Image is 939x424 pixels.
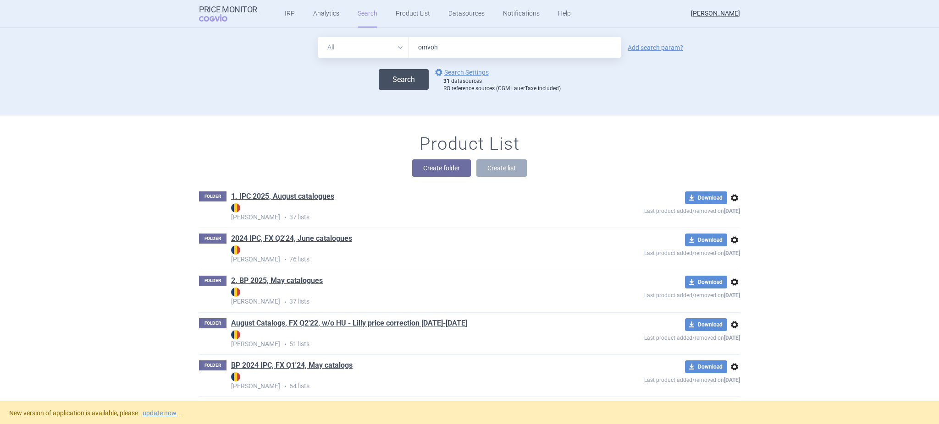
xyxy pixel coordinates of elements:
[231,288,240,297] img: RO
[280,255,289,264] i: •
[231,276,323,286] a: 2. BP 2025, May catalogues
[578,204,740,216] p: Last product added/removed on
[578,373,740,385] p: Last product added/removed on
[231,245,240,255] img: RO
[231,203,578,222] p: 37 lists
[433,67,489,78] a: Search Settings
[685,191,727,204] button: Download
[420,134,519,155] h1: Product List
[578,331,740,342] p: Last product added/removed on
[231,330,240,339] img: RO
[231,372,578,390] strong: [PERSON_NAME]
[578,246,740,258] p: Last product added/removed on
[231,372,240,381] img: RO
[231,288,578,305] strong: [PERSON_NAME]
[476,159,527,177] button: Create list
[724,335,740,341] strong: [DATE]
[231,330,578,349] p: 51 lists
[199,191,226,201] p: FOLDER
[280,298,289,307] i: •
[231,234,352,244] a: 2024 IPC, FX Q2'24, June catalogues
[231,318,467,328] a: August Catalogs, FX Q2'22, w/o HU - Lilly price correction [DATE]-[DATE]
[280,340,289,349] i: •
[443,78,450,84] strong: 31
[685,276,727,288] button: Download
[231,330,578,348] strong: [PERSON_NAME]
[231,203,578,221] strong: [PERSON_NAME]
[199,360,226,370] p: FOLDER
[231,288,578,306] p: 37 lists
[9,409,183,417] span: New version of application is available, please .
[143,410,177,416] a: update now
[231,245,578,263] strong: [PERSON_NAME]
[199,5,257,22] a: Price MonitorCOGVIO
[724,292,740,299] strong: [DATE]
[231,191,334,203] h1: 1. IPC 2025, August catalogues
[724,208,740,214] strong: [DATE]
[231,360,353,370] a: BP 2024 IPC, FX Q1'24, May catalogs
[578,288,740,300] p: Last product added/removed on
[685,234,727,246] button: Download
[199,318,226,328] p: FOLDER
[280,382,289,391] i: •
[199,234,226,244] p: FOLDER
[231,372,578,391] p: 64 lists
[231,276,323,288] h1: 2. BP 2025, May catalogues
[231,360,353,372] h1: BP 2024 IPC, FX Q1'24, May catalogs
[280,213,289,222] i: •
[412,159,471,177] button: Create folder
[199,5,257,14] strong: Price Monitor
[724,377,740,383] strong: [DATE]
[379,69,429,90] button: Search
[685,360,727,373] button: Download
[231,234,352,245] h1: 2024 IPC, FX Q2'24, June catalogues
[199,276,226,286] p: FOLDER
[199,14,240,22] span: COGVIO
[443,78,561,92] div: datasources RO reference sources (CGM LauerTaxe included)
[724,250,740,256] strong: [DATE]
[231,203,240,212] img: RO
[231,245,578,264] p: 76 lists
[231,191,334,201] a: 1. IPC 2025, August catalogues
[231,318,467,330] h1: August Catalogs, FX Q2'22, w/o HU - Lilly price correction Jan-Feb 2023
[628,44,683,51] a: Add search param?
[685,318,727,331] button: Download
